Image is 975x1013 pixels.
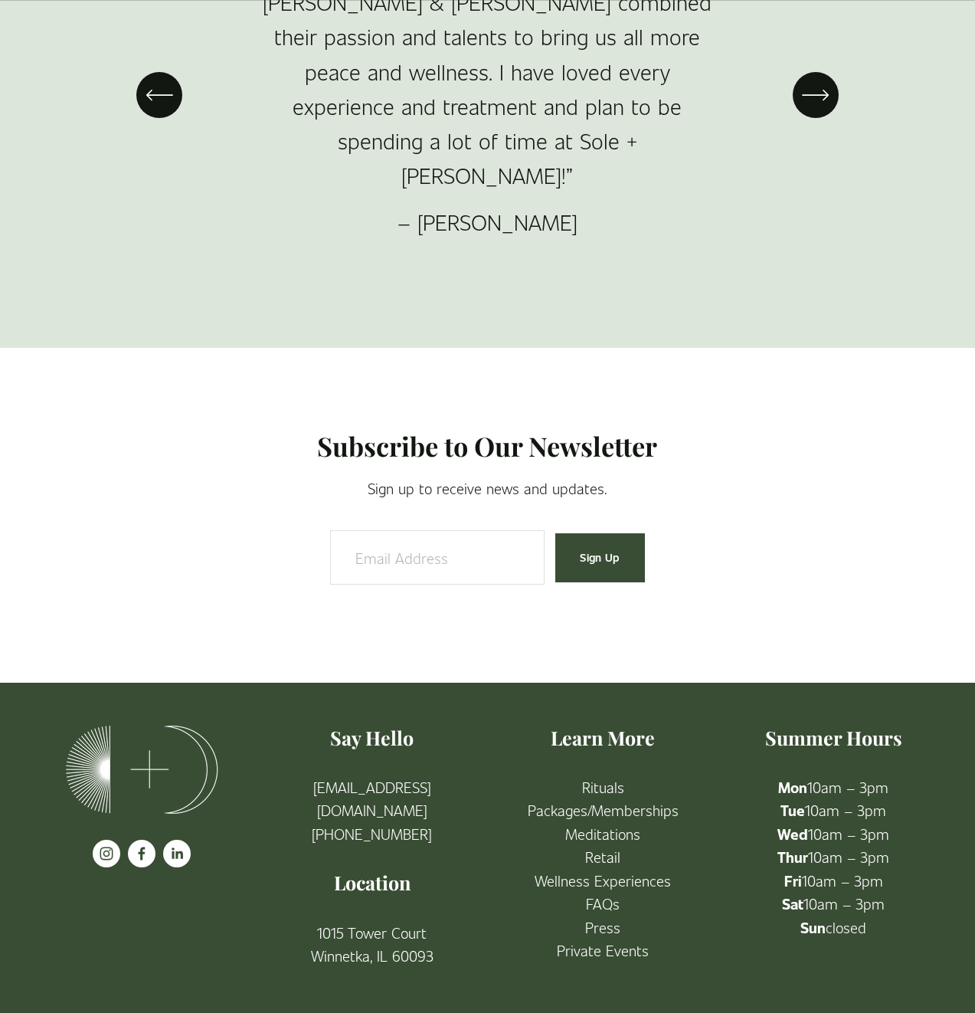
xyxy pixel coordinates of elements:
h4: Say Hello [270,725,474,751]
h2: Subscribe to Our Newsletter [201,428,774,464]
strong: Sat [782,893,803,913]
strong: Wed [777,824,808,844]
a: [PHONE_NUMBER] [312,822,432,845]
a: 1015 Tower CourtWinnetka, IL 60093 [311,921,434,968]
p: R [501,775,705,962]
a: facebook-unauth [128,840,155,867]
a: instagram-unauth [93,840,120,867]
a: Wellness Experiences [535,869,671,892]
h4: Summer Hours [731,725,936,751]
button: Sign Up [555,533,644,582]
h4: Location [270,870,474,896]
button: Next [793,72,839,118]
button: Previous [136,72,182,118]
a: LinkedIn [163,840,191,867]
a: Meditations [565,822,640,845]
a: [EMAIL_ADDRESS][DOMAIN_NAME] [270,775,474,822]
strong: Mon [778,777,807,797]
a: Private Events [557,939,649,962]
h4: Learn More [501,725,705,751]
a: Rituals [582,775,624,798]
input: Email Address [330,530,545,585]
strong: Tue [780,800,805,820]
a: etail [594,845,620,868]
strong: Fri [784,870,802,890]
strong: Thur [777,847,808,867]
span: Sign Up [580,549,620,565]
a: FAQs [586,892,620,915]
a: Press [585,916,620,939]
p: Sign up to receive news and updates. [201,477,774,500]
a: Packages/Memberships [528,798,679,821]
p: 10am – 3pm 10am – 3pm 10am – 3pm 10am – 3pm 10am – 3pm 10am – 3pm closed [731,775,936,939]
strong: Sun [800,917,826,937]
